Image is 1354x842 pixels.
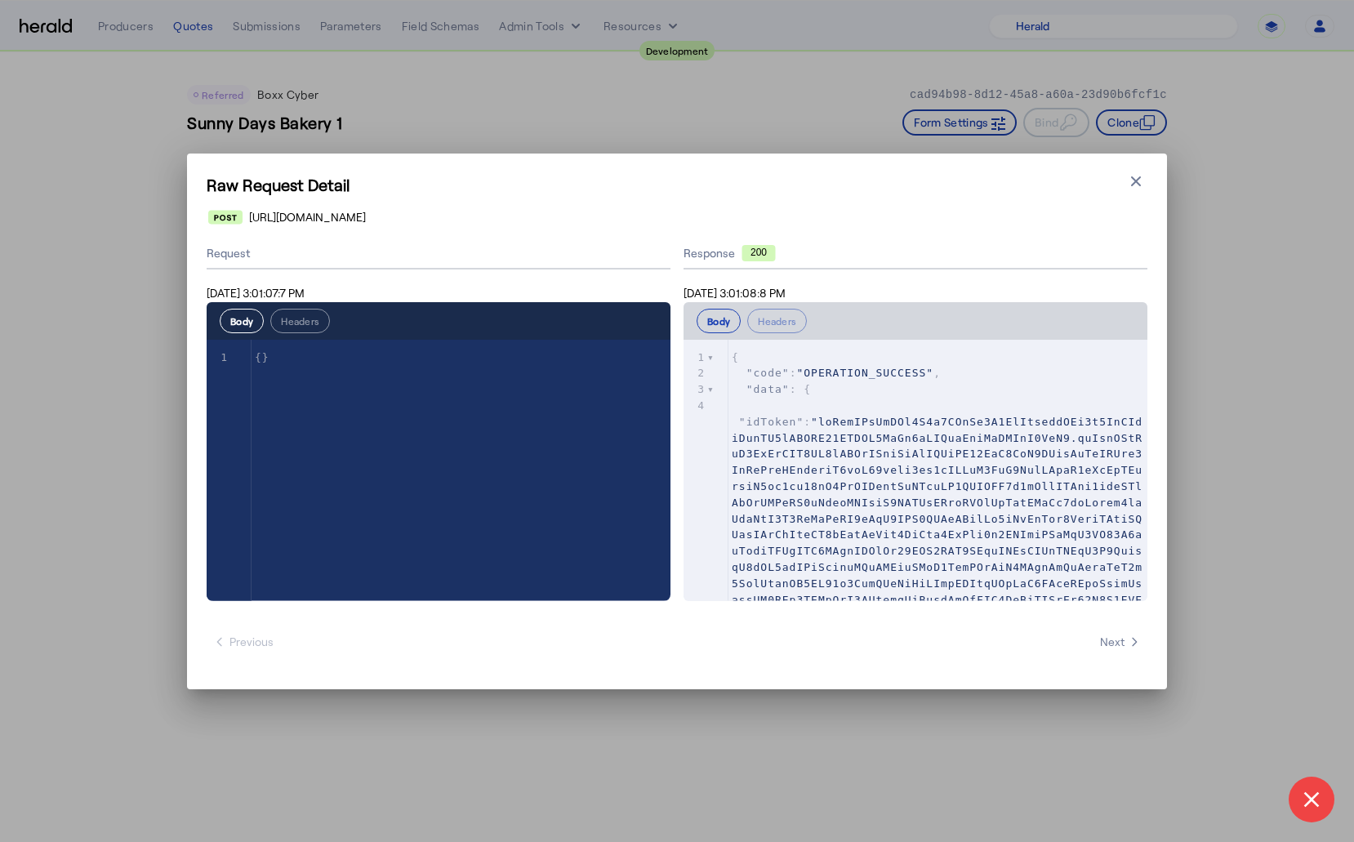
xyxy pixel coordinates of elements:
span: : , [732,367,941,379]
button: Body [697,309,741,333]
div: 1 [684,350,707,366]
span: [DATE] 3:01:08:8 PM [684,286,786,300]
div: Request [207,238,670,270]
span: {} [255,351,269,363]
text: 200 [750,247,767,258]
button: Headers [747,309,807,333]
span: "loRemIPsUmDOl4S4a7COnSe3A1ElItseddOEi3t5InCIdiDunTU5lABORE21ETDOL5MaGn6aLIQuaEniMaDMInI0VeN9.quI... [732,416,1142,735]
button: Next [1093,627,1147,657]
h1: Raw Request Detail [207,173,1147,196]
span: : { [732,383,811,395]
button: Body [220,309,264,333]
span: : , [732,399,1142,735]
div: 3 [684,381,707,398]
span: "data" [746,383,790,395]
span: { [732,351,739,363]
span: "code" [746,367,790,379]
div: 1 [207,350,230,366]
button: Headers [270,309,330,333]
span: "OPERATION_SUCCESS" [796,367,933,379]
div: 2 [684,365,707,381]
span: Previous [213,634,274,650]
span: Next [1100,634,1141,650]
button: Previous [207,627,280,657]
span: [URL][DOMAIN_NAME] [249,209,366,225]
span: [DATE] 3:01:07:7 PM [207,286,305,300]
div: 4 [684,398,707,414]
div: Response [684,245,1147,261]
span: "idToken" [739,416,804,428]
